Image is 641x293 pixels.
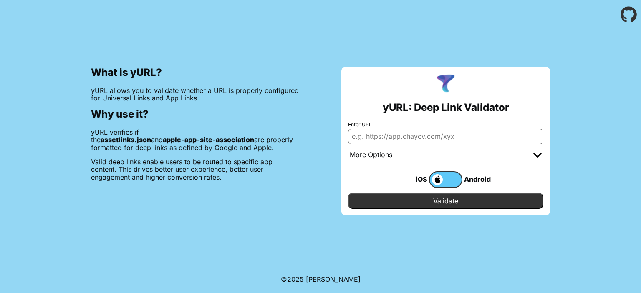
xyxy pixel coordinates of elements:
[281,265,361,293] footer: ©
[348,193,543,209] input: Validate
[462,174,496,185] div: Android
[101,135,151,144] b: assetlinks.json
[91,108,299,120] h2: Why use it?
[91,67,299,78] h2: What is yURL?
[91,158,299,181] p: Valid deep links enable users to be routed to specific app content. This drives better user exper...
[306,275,361,283] a: Michael Ibragimchayev's Personal Site
[287,275,304,283] span: 2025
[348,129,543,144] input: e.g. https://app.chayev.com/xyx
[435,73,457,95] img: yURL Logo
[383,102,509,113] h2: yURL: Deep Link Validator
[91,128,299,151] p: yURL verifies if the and are properly formatted for deep links as defined by Google and Apple.
[163,135,254,144] b: apple-app-site-association
[396,174,429,185] div: iOS
[350,151,392,159] div: More Options
[533,153,542,158] img: chevron
[348,122,543,128] label: Enter URL
[91,87,299,102] p: yURL allows you to validate whether a URL is properly configured for Universal Links and App Links.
